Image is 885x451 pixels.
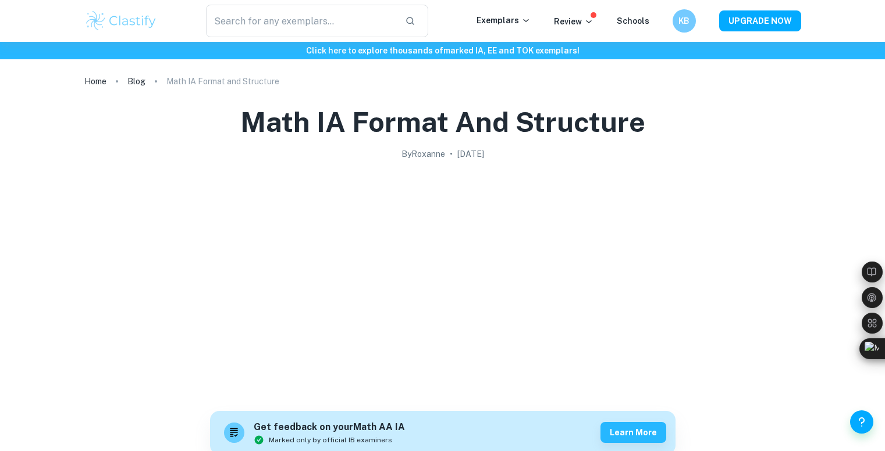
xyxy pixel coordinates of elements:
[84,9,158,33] img: Clastify logo
[850,410,873,434] button: Help and Feedback
[166,75,279,88] p: Math IA Format and Structure
[677,15,691,27] h6: KB
[457,148,484,160] h2: [DATE]
[127,73,145,90] a: Blog
[477,14,531,27] p: Exemplars
[450,148,453,160] p: •
[84,73,106,90] a: Home
[240,103,645,141] h1: Math IA Format and Structure
[401,148,445,160] h2: By Roxanne
[554,15,593,28] p: Review
[269,435,392,445] span: Marked only by official IB examiners
[719,10,801,31] button: UPGRADE NOW
[2,44,883,57] h6: Click here to explore thousands of marked IA, EE and TOK exemplars !
[673,9,696,33] button: KB
[600,422,666,443] button: Learn more
[254,420,405,435] h6: Get feedback on your Math AA IA
[206,5,396,37] input: Search for any exemplars...
[210,165,676,398] img: Math IA Format and Structure cover image
[617,16,649,26] a: Schools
